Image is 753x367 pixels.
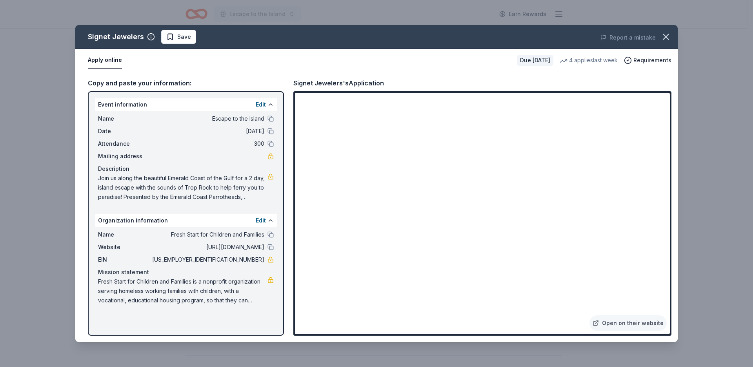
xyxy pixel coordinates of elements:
div: Event information [95,98,277,111]
div: Signet Jewelers [88,31,144,43]
div: Copy and paste your information: [88,78,284,88]
div: Signet Jewelers's Application [293,78,384,88]
span: Name [98,230,151,239]
span: 300 [151,139,264,148]
span: Name [98,114,151,123]
button: Save [161,30,196,44]
button: Apply online [88,52,122,69]
a: Open on their website [589,315,667,331]
div: 4 applies last week [560,56,618,65]
button: Edit [256,100,266,109]
span: [URL][DOMAIN_NAME] [151,242,264,252]
span: Fresh Start for Children and Families [151,230,264,239]
span: Mailing address [98,152,151,161]
span: [US_EMPLOYER_IDENTIFICATION_NUMBER] [151,255,264,264]
span: Join us along the beautiful Emerald Coast of the Gulf for a 2 day, island escape with the sounds ... [98,174,267,202]
span: Fresh Start for Children and Families is a nonprofit organization serving homeless working famili... [98,277,267,305]
span: Date [98,127,151,136]
button: Report a mistake [600,33,656,42]
span: Requirements [633,56,671,65]
span: EIN [98,255,151,264]
button: Requirements [624,56,671,65]
div: Mission statement [98,268,274,277]
span: Save [177,32,191,42]
div: Description [98,164,274,174]
span: Website [98,242,151,252]
span: Escape to the Island [151,114,264,123]
button: Edit [256,216,266,225]
div: Due [DATE] [517,55,553,66]
div: Organization information [95,214,277,227]
span: [DATE] [151,127,264,136]
span: Attendance [98,139,151,148]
